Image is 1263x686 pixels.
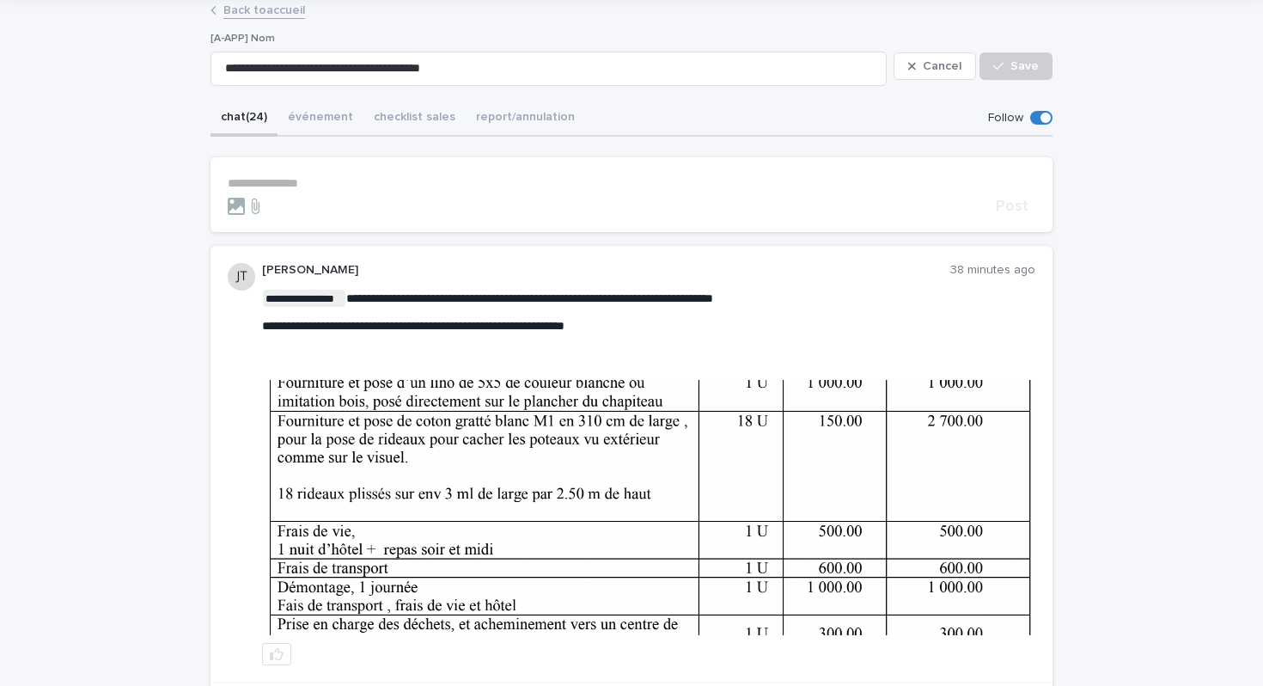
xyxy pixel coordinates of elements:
[979,52,1052,80] button: Save
[923,60,961,72] span: Cancel
[996,199,1028,214] span: Post
[210,34,275,44] span: [A-APP] Nom
[210,101,278,137] button: chat (24)
[363,101,466,137] button: checklist sales
[988,111,1023,126] p: Follow
[262,263,950,278] p: [PERSON_NAME]
[894,52,976,80] button: Cancel
[466,101,585,137] button: report/annulation
[950,263,1035,278] p: 38 minutes ago
[989,199,1035,214] button: Post
[262,643,291,665] button: like this post
[278,101,363,137] button: événement
[1010,60,1039,72] span: Save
